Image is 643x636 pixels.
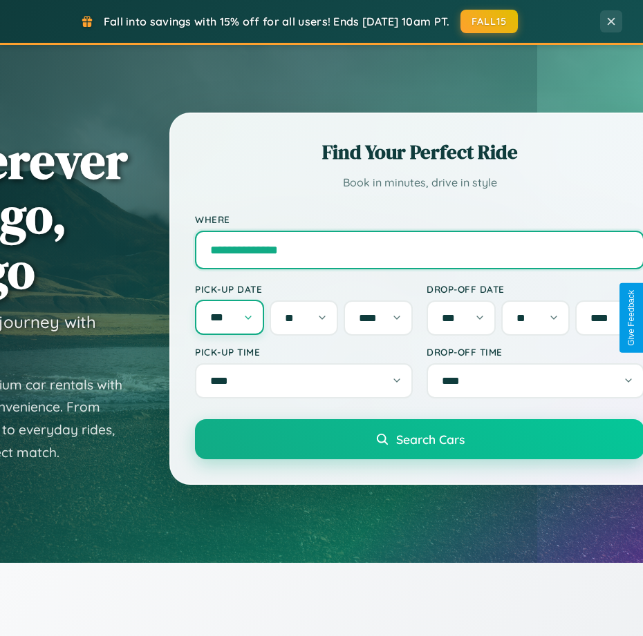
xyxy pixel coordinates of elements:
button: FALL15 [460,10,519,33]
label: Pick-up Date [195,283,413,295]
span: Fall into savings with 15% off for all users! Ends [DATE] 10am PT. [104,15,450,28]
span: Search Cars [396,432,465,447]
div: Give Feedback [626,290,636,346]
label: Pick-up Time [195,346,413,358]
